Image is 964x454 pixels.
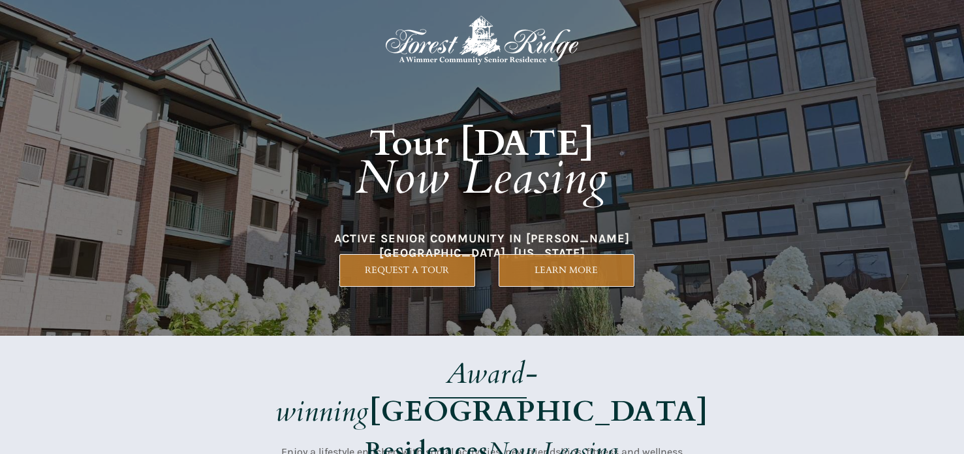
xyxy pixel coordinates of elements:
[499,265,634,276] span: LEARN MORE
[369,392,708,431] strong: [GEOGRAPHIC_DATA]
[340,265,474,276] span: REQUEST A TOUR
[369,120,595,168] strong: Tour [DATE]
[334,231,630,260] span: ACTIVE SENIOR COMMUNITY IN [PERSON_NAME][GEOGRAPHIC_DATA], [US_STATE]
[499,254,634,287] a: LEARN MORE
[275,354,538,431] em: Award-winning
[356,146,608,210] em: Now Leasing
[339,254,475,287] a: REQUEST A TOUR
